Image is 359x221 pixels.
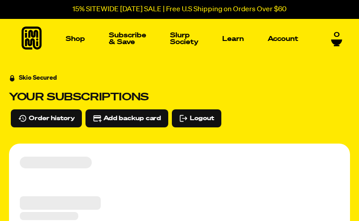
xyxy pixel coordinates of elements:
[11,109,82,127] button: Order history
[20,157,92,168] span: ‌
[166,28,202,49] a: Slurp Society
[62,32,89,46] a: Shop
[20,196,101,210] span: ‌
[219,32,247,46] a: Learn
[9,75,15,81] svg: Security
[103,113,162,123] span: Add backup card
[20,212,78,220] span: ‌
[9,73,57,90] a: Skio Secured
[9,90,350,104] h3: Your subscriptions
[172,109,221,127] button: Logout
[19,73,57,83] div: Skio Secured
[264,32,302,46] a: Account
[105,28,150,49] a: Subscribe & Save
[29,113,75,123] span: Order history
[62,19,302,59] nav: Main navigation
[190,113,214,123] span: Logout
[85,109,169,127] button: Add backup card
[331,31,342,46] a: 0
[72,5,287,14] p: 15% SITEWIDE [DATE] SALE | Free U.S Shipping on Orders Over $60
[334,31,340,39] span: 0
